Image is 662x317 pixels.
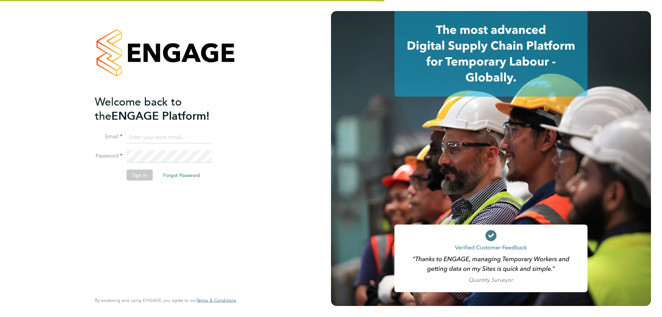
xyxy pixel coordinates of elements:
label: Email [95,133,122,140]
span: Terms & Conditions [197,297,236,303]
input: Enter your work email... [127,131,212,143]
a: Terms & Conditions [197,298,236,303]
span: By accessing and using ENGAGE you agree to our [95,297,236,303]
label: Password [95,152,122,160]
button: Sign In [127,170,153,181]
button: Forgot Password [158,170,205,181]
span: Welcome back to the [95,95,182,122]
h2: ENGAGE Platform! [95,95,229,123]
